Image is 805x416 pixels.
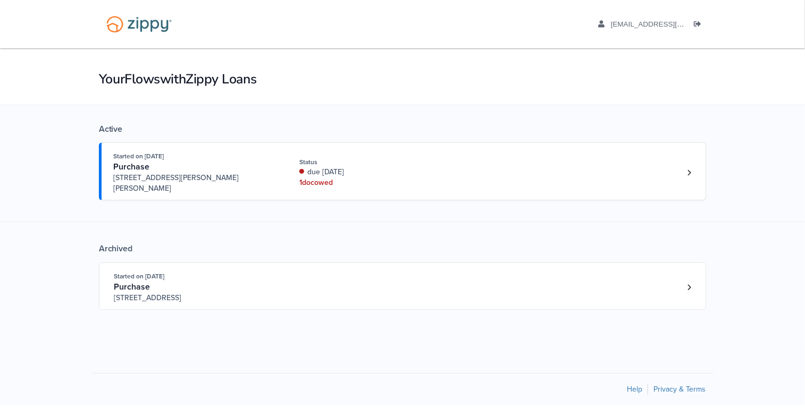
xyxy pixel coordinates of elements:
a: Open loan 3985062 [99,262,706,310]
span: Purchase [113,162,149,172]
div: Active [99,124,706,134]
span: Purchase [114,282,150,292]
a: edit profile [598,20,792,31]
div: Status [299,157,441,167]
span: Started on [DATE] [113,152,164,160]
img: Logo [99,11,179,38]
a: Loan number 4184872 [681,165,697,181]
a: Open loan 4184872 [99,142,706,200]
span: [STREET_ADDRESS][PERSON_NAME][PERSON_NAME] [113,173,275,194]
span: Started on [DATE] [114,273,164,280]
a: Loan number 3985062 [681,279,697,295]
div: due [DATE] [299,167,441,177]
span: madison.wilken@gmail.com [611,20,792,28]
div: Archived [99,243,706,254]
div: 1 doc owed [299,177,441,188]
a: Log out [694,20,706,31]
h1: Your Flows with Zippy Loans [99,70,706,88]
span: [STREET_ADDRESS] [114,293,276,303]
a: Help [627,385,642,394]
a: Privacy & Terms [653,385,706,394]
